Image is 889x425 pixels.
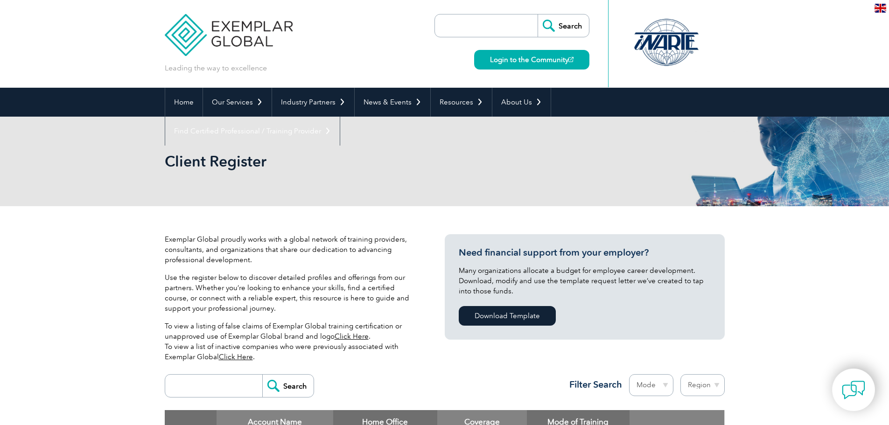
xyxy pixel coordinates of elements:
p: Exemplar Global proudly works with a global network of training providers, consultants, and organ... [165,234,417,265]
a: News & Events [355,88,430,117]
a: Industry Partners [272,88,354,117]
a: Click Here [219,353,253,361]
h3: Need financial support from your employer? [459,247,711,258]
img: open_square.png [568,57,574,62]
h2: Client Register [165,154,557,169]
a: Resources [431,88,492,117]
a: Home [165,88,203,117]
a: Find Certified Professional / Training Provider [165,117,340,146]
input: Search [538,14,589,37]
a: Our Services [203,88,272,117]
p: Leading the way to excellence [165,63,267,73]
h3: Filter Search [564,379,622,390]
input: Search [262,375,314,397]
p: Many organizations allocate a budget for employee career development. Download, modify and use th... [459,265,711,296]
img: contact-chat.png [842,378,865,402]
a: Download Template [459,306,556,326]
a: About Us [492,88,551,117]
p: To view a listing of false claims of Exemplar Global training certification or unapproved use of ... [165,321,417,362]
p: Use the register below to discover detailed profiles and offerings from our partners. Whether you... [165,272,417,314]
a: Login to the Community [474,50,589,70]
img: en [875,4,886,13]
a: Click Here [335,332,369,341]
